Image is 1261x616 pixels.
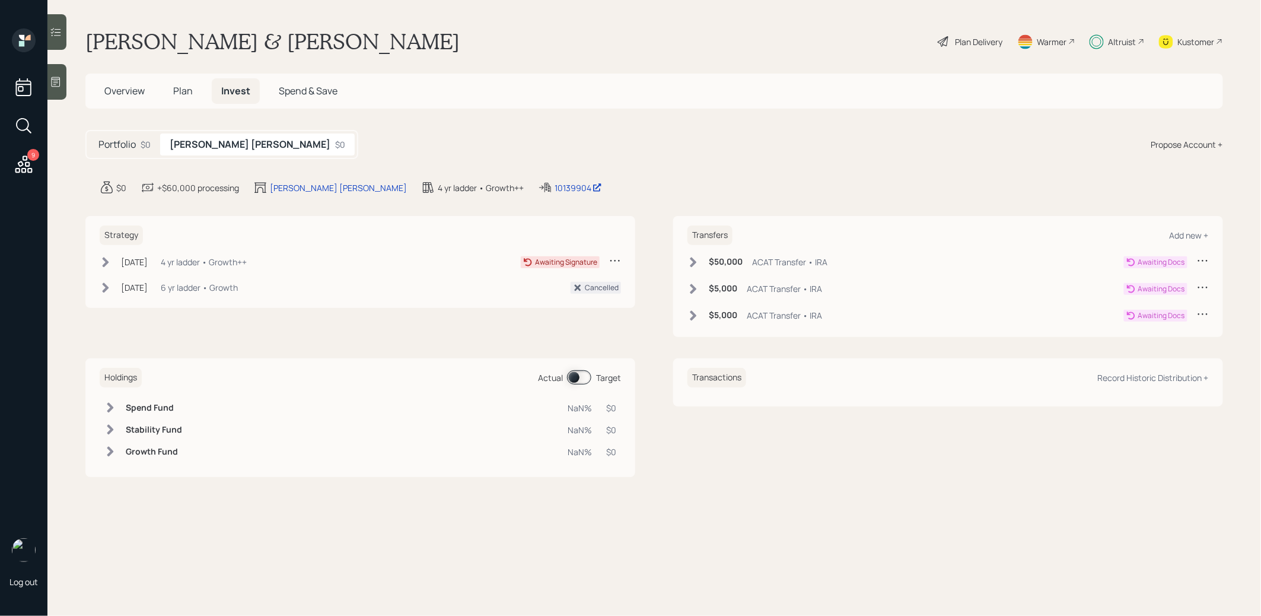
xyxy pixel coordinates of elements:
h6: Holdings [100,368,142,388]
h6: Transfers [687,226,733,245]
div: Warmer [1037,36,1067,48]
div: Kustomer [1178,36,1215,48]
div: $0 [141,138,151,151]
div: Target [596,371,621,384]
div: [DATE] [121,281,148,294]
div: Awaiting Docs [1138,257,1185,268]
div: ACAT Transfer • IRA [747,282,822,295]
div: +$60,000 processing [157,182,239,194]
div: Awaiting Docs [1138,284,1185,294]
div: Actual [538,371,563,384]
div: $0 [606,446,616,458]
img: treva-nostdahl-headshot.png [12,538,36,562]
div: ACAT Transfer • IRA [752,256,827,268]
div: NaN% [568,424,592,436]
div: Record Historic Distribution + [1098,372,1209,383]
span: Spend & Save [279,84,337,97]
h1: [PERSON_NAME] & [PERSON_NAME] [85,28,460,55]
h5: [PERSON_NAME] [PERSON_NAME] [170,139,330,150]
span: Invest [221,84,250,97]
div: ACAT Transfer • IRA [747,309,822,322]
div: 10139904 [555,182,602,194]
span: Plan [173,84,193,97]
div: 4 yr ladder • Growth++ [438,182,524,194]
h6: $5,000 [709,310,737,320]
div: Awaiting Signature [535,257,597,268]
div: 9 [27,149,39,161]
div: Plan Delivery [956,36,1003,48]
div: $0 [335,138,345,151]
div: $0 [606,402,616,414]
div: Log out [9,576,38,588]
div: 4 yr ladder • Growth++ [161,256,247,268]
span: Overview [104,84,145,97]
h6: Transactions [687,368,746,388]
div: NaN% [568,402,592,414]
h6: Spend Fund [126,403,182,413]
h6: Growth Fund [126,447,182,457]
div: Altruist [1109,36,1136,48]
h6: Strategy [100,226,143,245]
h6: Stability Fund [126,425,182,435]
div: 6 yr ladder • Growth [161,281,238,294]
div: NaN% [568,446,592,458]
h6: $50,000 [709,257,743,267]
h6: $5,000 [709,284,737,294]
div: Awaiting Docs [1138,310,1185,321]
h5: Portfolio [98,139,136,150]
div: Add new + [1170,230,1209,241]
div: [PERSON_NAME] [PERSON_NAME] [270,182,407,194]
div: $0 [116,182,126,194]
div: $0 [606,424,616,436]
div: [DATE] [121,256,148,268]
div: Propose Account + [1151,138,1223,151]
div: Cancelled [585,282,619,293]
